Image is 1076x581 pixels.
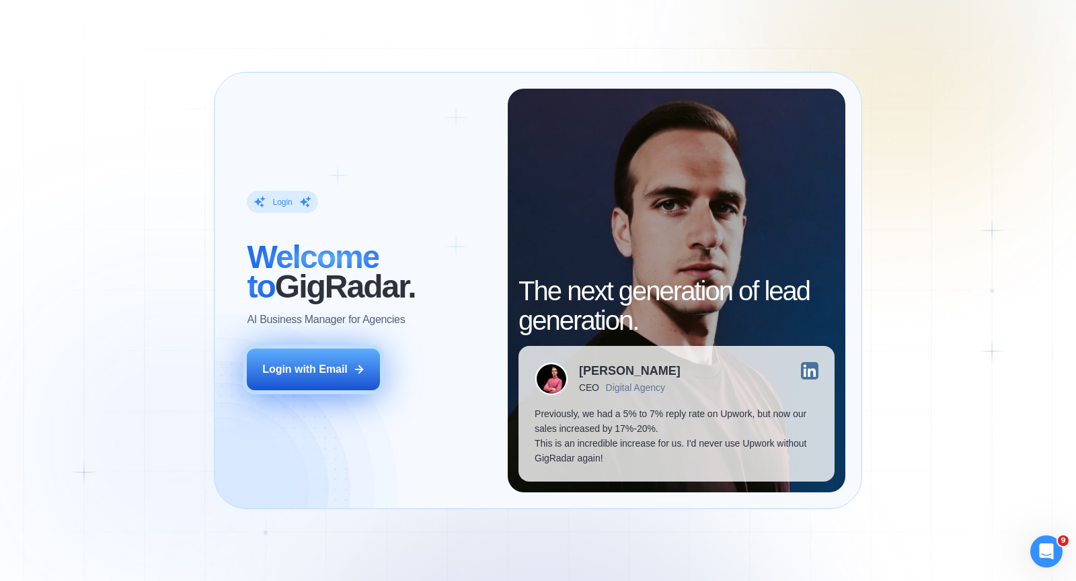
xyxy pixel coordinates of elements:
[272,197,292,208] div: Login
[1058,535,1069,546] span: 9
[518,276,834,335] h2: The next generation of lead generation.
[247,312,405,327] p: AI Business Manager for Agencies
[247,242,492,302] h2: ‍ GigRadar.
[1030,535,1063,568] iframe: Intercom live chat
[247,239,379,304] span: Welcome to
[535,406,818,465] p: Previously, we had a 5% to 7% reply rate on Upwork, but now our sales increased by 17%-20%. This ...
[579,365,681,377] div: [PERSON_NAME]
[247,349,380,390] button: Login with Email
[262,362,348,377] div: Login with Email
[579,382,599,393] div: CEO
[606,382,665,393] div: Digital Agency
